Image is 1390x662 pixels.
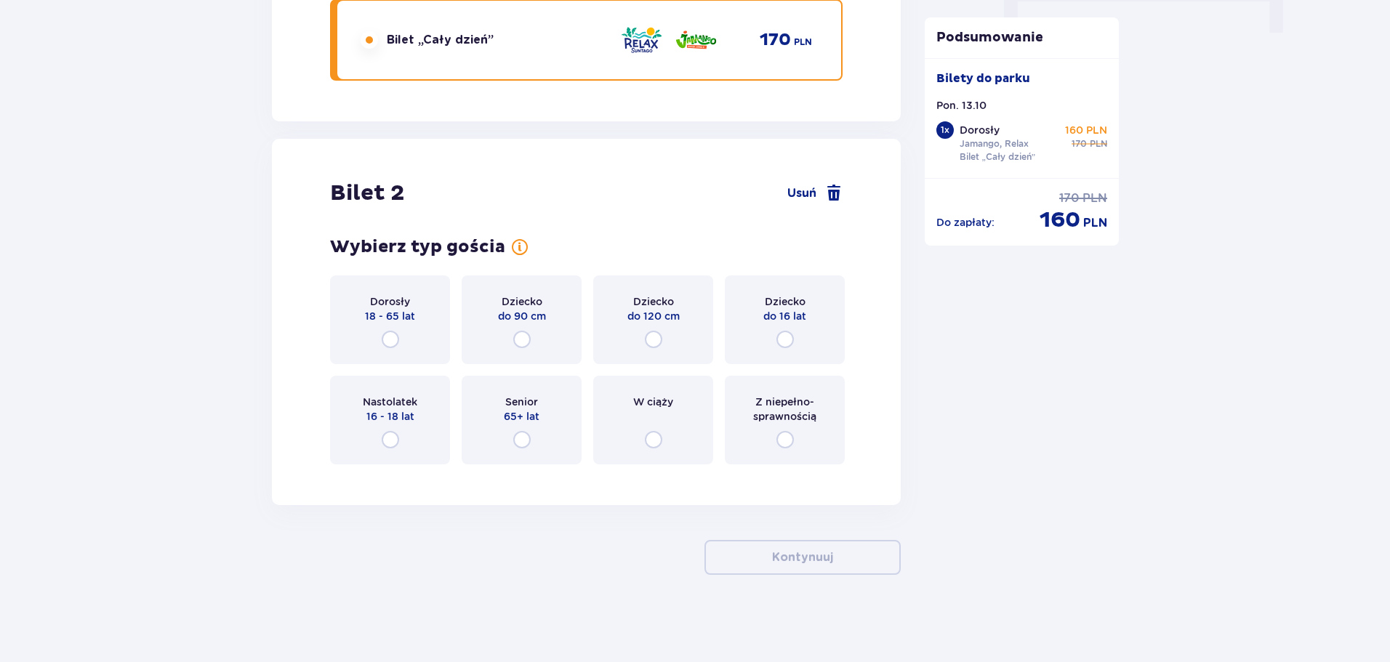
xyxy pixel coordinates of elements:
p: Bilety do parku [936,70,1030,86]
span: PLN [1083,215,1107,231]
span: 170 [1059,190,1080,206]
h3: Wybierz typ gościa [330,236,505,258]
img: Relax [620,25,663,55]
a: Usuń [787,185,843,202]
span: Z niepełno­sprawnością [738,395,832,424]
span: 16 - 18 lat [366,409,414,424]
span: PLN [794,36,812,49]
p: Bilet „Cały dzień” [960,150,1036,164]
p: 160 PLN [1065,123,1107,137]
span: Usuń [787,185,816,201]
span: Dorosły [370,294,410,309]
span: do 16 lat [763,309,806,323]
span: 160 [1040,206,1080,234]
span: Dziecko [633,294,674,309]
span: Bilet „Cały dzień” [387,32,494,48]
span: 65+ lat [504,409,539,424]
p: Podsumowanie [925,29,1120,47]
p: Dorosły [960,123,1000,137]
img: Jamango [675,25,718,55]
span: 170 [760,29,791,51]
button: Kontynuuj [704,540,901,575]
p: Kontynuuj [772,549,833,565]
span: do 120 cm [627,309,680,323]
h2: Bilet 2 [330,179,404,207]
span: PLN [1090,137,1107,150]
span: Nastolatek [363,395,417,409]
span: Senior [505,395,538,409]
span: W ciąży [633,395,673,409]
span: do 90 cm [498,309,546,323]
p: Do zapłaty : [936,215,995,230]
span: Dziecko [502,294,542,309]
p: Jamango, Relax [960,137,1029,150]
span: 170 [1072,137,1087,150]
p: Pon. 13.10 [936,98,987,113]
div: 1 x [936,121,954,139]
span: Dziecko [765,294,806,309]
span: PLN [1082,190,1107,206]
span: 18 - 65 lat [365,309,415,323]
